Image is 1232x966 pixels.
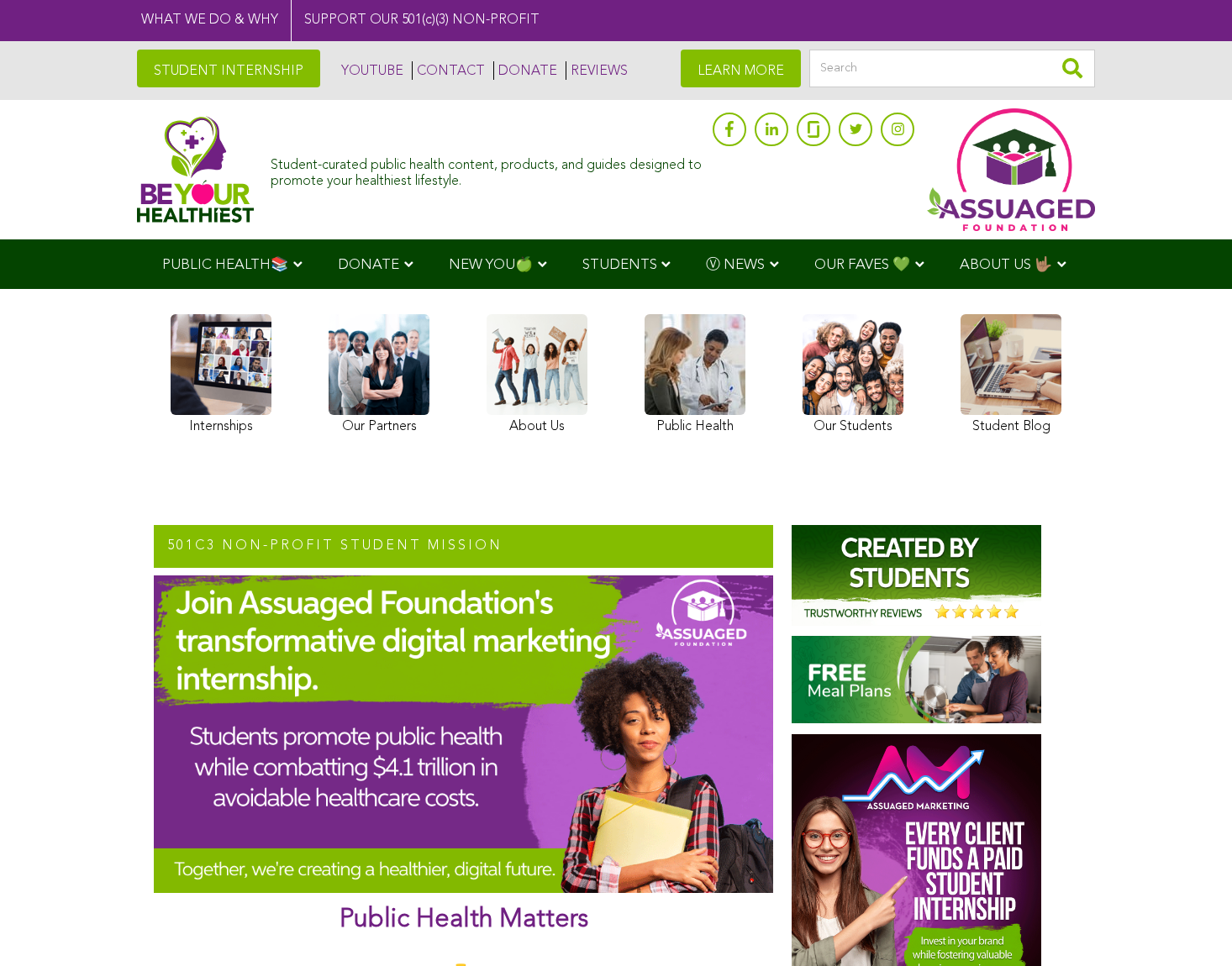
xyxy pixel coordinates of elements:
h2: 501c3 NON-PROFIT STUDENT MISSION [154,525,773,569]
img: Homepage-Free-Meal-Plans-Assuaged [792,636,1041,723]
span: Ⓥ NEWS [706,258,765,272]
span: OUR FAVES 💚 [814,258,910,272]
a: STUDENT INTERNSHIP [137,50,320,87]
img: Assuaged [137,116,254,223]
img: Assuaged App [927,108,1095,231]
img: glassdoor [808,121,819,138]
a: YOUTUBE [337,61,403,80]
span: NEW YOU🍏 [449,258,533,272]
a: CONTACT [412,61,485,80]
iframe: Chat Widget [1148,885,1232,966]
div: Navigation Menu [137,239,1095,289]
a: LEARN MORE [681,50,801,87]
div: Student-curated public health content, products, and guides designed to promote your healthiest l... [271,150,704,190]
img: Assuaged-Foundation-Student-Internship-Opportunity-Reviews-Mission-GIPHY-2 [792,525,1041,626]
span: STUDENTS [582,258,657,272]
input: Search [809,50,1095,87]
span: PUBLIC HEALTH📚 [162,258,288,272]
img: Assuaged-Foundation-Student-Internship-Opportunity-Marketing-Mission-GIPHY-Home-Page-FINAL-2 [154,575,773,893]
a: REVIEWS [566,61,628,80]
span: ABOUT US 🤟🏽 [960,258,1052,272]
span: DONATE [338,258,399,272]
a: DONATE [493,61,557,80]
